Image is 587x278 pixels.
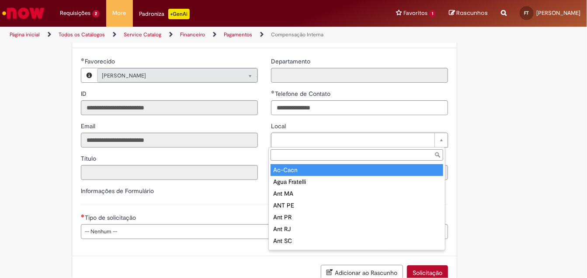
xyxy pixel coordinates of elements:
[271,164,443,176] div: Ac-Cacn
[269,162,445,250] ul: Local
[271,200,443,211] div: ANT PE
[271,176,443,188] div: Agua Fratelli
[271,211,443,223] div: Ant PR
[271,223,443,235] div: Ant RJ
[271,188,443,200] div: Ant MA
[271,235,443,247] div: Ant SC
[271,247,443,259] div: Antigo CDD Mooca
